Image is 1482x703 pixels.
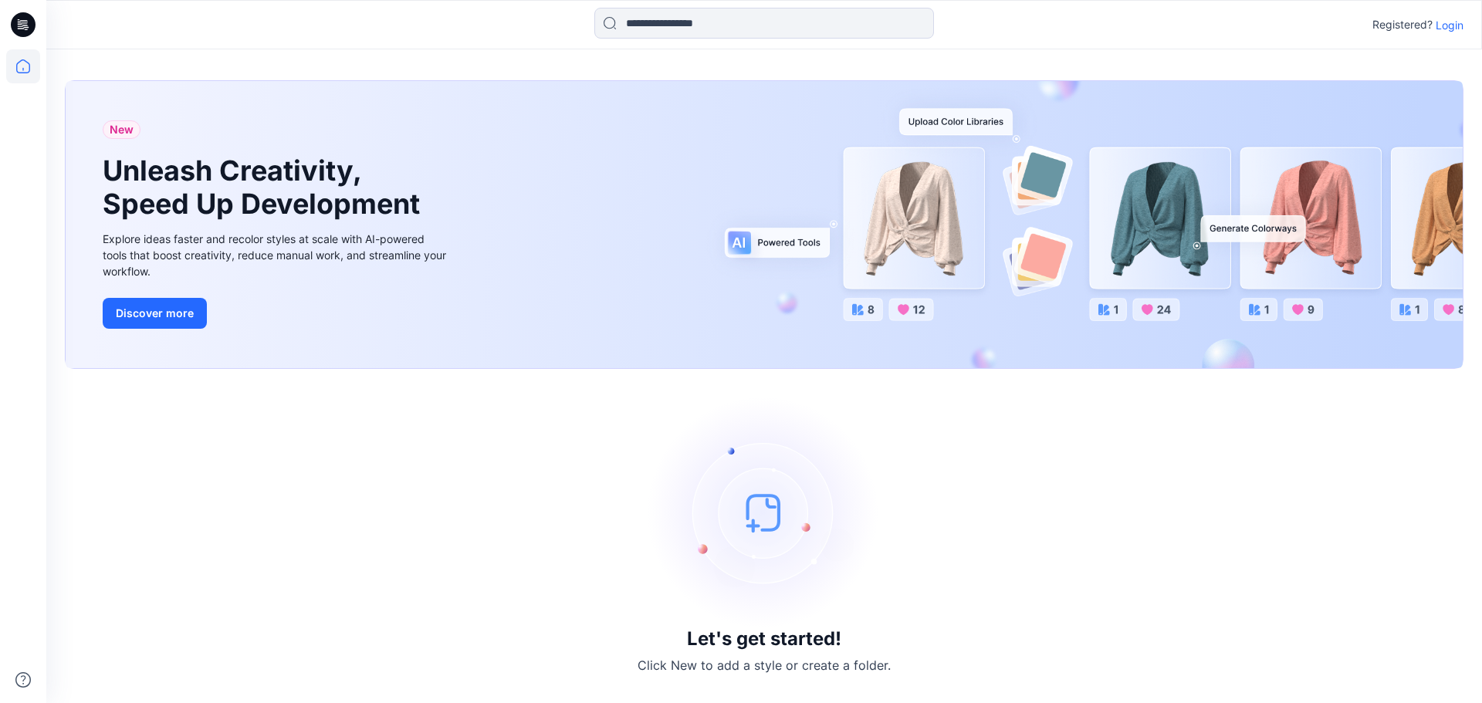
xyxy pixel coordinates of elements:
[110,120,134,139] span: New
[103,231,450,279] div: Explore ideas faster and recolor styles at scale with AI-powered tools that boost creativity, red...
[1436,17,1463,33] p: Login
[687,628,841,650] h3: Let's get started!
[1372,15,1433,34] p: Registered?
[648,397,880,628] img: empty-state-image.svg
[103,298,207,329] button: Discover more
[103,298,450,329] a: Discover more
[103,154,427,221] h1: Unleash Creativity, Speed Up Development
[638,656,891,674] p: Click New to add a style or create a folder.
